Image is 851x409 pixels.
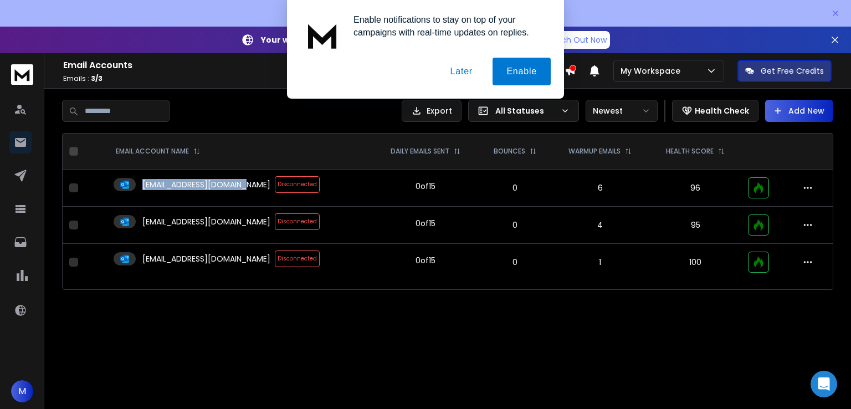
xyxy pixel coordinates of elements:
[586,100,658,122] button: Newest
[11,380,33,402] button: M
[116,147,200,156] div: EMAIL ACCOUNT NAME
[495,105,556,116] p: All Statuses
[485,182,545,193] p: 0
[416,218,435,229] div: 0 of 15
[672,100,758,122] button: Health Check
[551,207,649,244] td: 4
[416,255,435,266] div: 0 of 15
[485,219,545,231] p: 0
[416,181,435,192] div: 0 of 15
[436,58,486,85] button: Later
[142,253,270,264] p: [EMAIL_ADDRESS][DOMAIN_NAME]
[568,147,621,156] p: WARMUP EMAILS
[765,100,833,122] button: Add New
[142,179,270,190] p: [EMAIL_ADDRESS][DOMAIN_NAME]
[666,147,714,156] p: HEALTH SCORE
[649,244,742,281] td: 100
[275,213,320,230] span: Disconnected
[493,58,551,85] button: Enable
[402,100,462,122] button: Export
[494,147,525,156] p: BOUNCES
[649,207,742,244] td: 95
[649,170,742,207] td: 96
[551,170,649,207] td: 6
[551,244,649,281] td: 1
[485,257,545,268] p: 0
[275,176,320,193] span: Disconnected
[391,147,449,156] p: DAILY EMAILS SENT
[275,250,320,267] span: Disconnected
[300,13,345,58] img: notification icon
[345,13,551,39] div: Enable notifications to stay on top of your campaigns with real-time updates on replies.
[811,371,837,397] div: Open Intercom Messenger
[695,105,749,116] p: Health Check
[142,216,270,227] p: [EMAIL_ADDRESS][DOMAIN_NAME]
